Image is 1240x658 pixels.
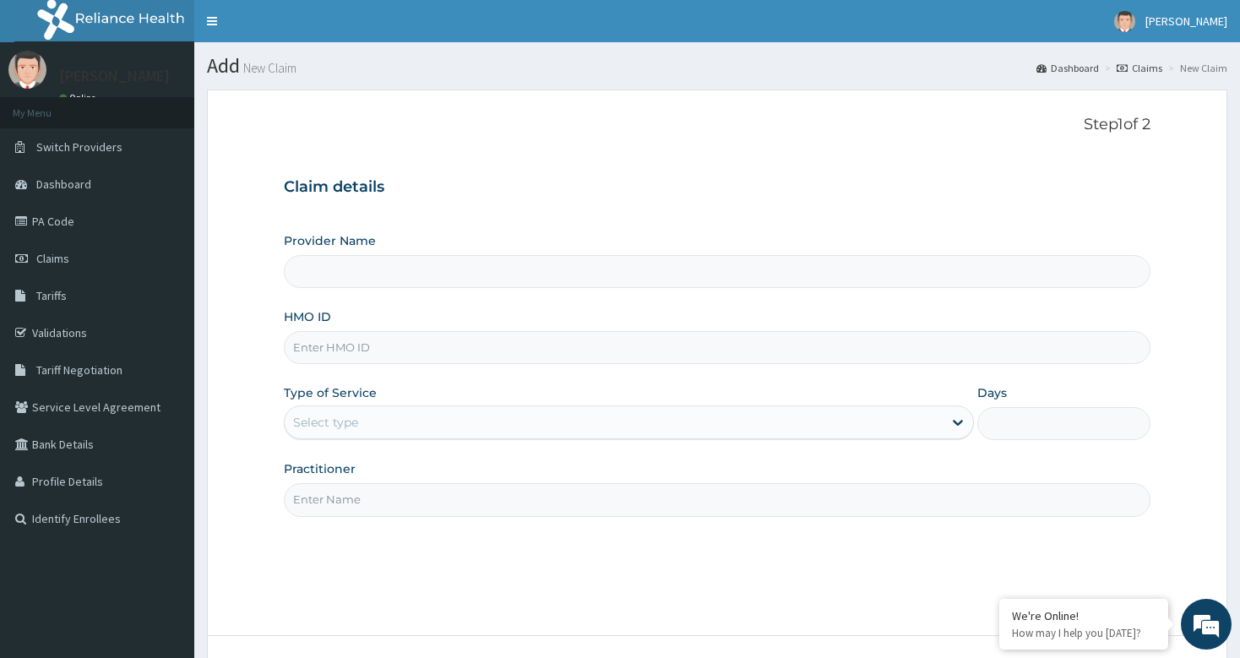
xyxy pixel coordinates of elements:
[977,384,1007,401] label: Days
[284,483,1150,516] input: Enter Name
[277,8,318,49] div: Minimize live chat window
[284,232,376,249] label: Provider Name
[284,384,377,401] label: Type of Service
[1012,608,1156,623] div: We're Online!
[1145,14,1227,29] span: [PERSON_NAME]
[284,331,1150,364] input: Enter HMO ID
[8,51,46,89] img: User Image
[1114,11,1135,32] img: User Image
[59,68,170,84] p: [PERSON_NAME]
[284,178,1150,197] h3: Claim details
[284,308,331,325] label: HMO ID
[88,95,284,117] div: Chat with us now
[36,177,91,192] span: Dashboard
[240,62,296,74] small: New Claim
[1164,61,1227,75] li: New Claim
[36,251,69,266] span: Claims
[284,116,1150,134] p: Step 1 of 2
[207,55,1227,77] h1: Add
[59,92,100,104] a: Online
[8,461,322,520] textarea: Type your message and hit 'Enter'
[1117,61,1162,75] a: Claims
[98,213,233,383] span: We're online!
[1012,626,1156,640] p: How may I help you today?
[36,362,122,378] span: Tariff Negotiation
[36,288,67,303] span: Tariffs
[31,84,68,127] img: d_794563401_company_1708531726252_794563401
[293,414,358,431] div: Select type
[36,139,122,155] span: Switch Providers
[1036,61,1099,75] a: Dashboard
[284,460,356,477] label: Practitioner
